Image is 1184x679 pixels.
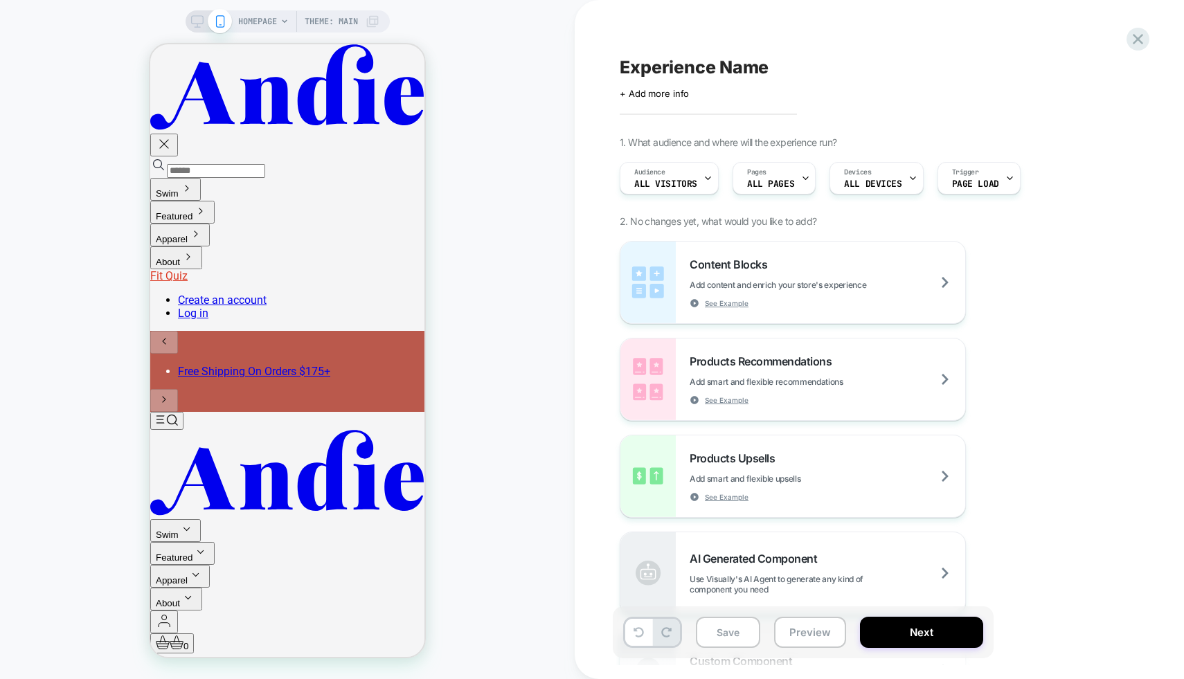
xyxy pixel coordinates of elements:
[6,508,42,518] span: Featured
[238,10,277,33] span: HOMEPAGE
[690,377,913,387] span: Add smart and flexible recommendations
[690,552,824,565] span: AI Generated Component
[860,617,983,648] button: Next
[844,168,871,177] span: Devices
[690,257,774,271] span: Content Blocks
[690,574,965,595] span: Use Visually's AI Agent to generate any kind of component you need
[634,179,697,189] span: All Visitors
[28,320,180,334] a: Free Shipping on Orders $175+
[6,212,30,223] span: About
[620,215,816,227] span: 2. No changes yet, what would you like to add?
[696,617,760,648] button: Save
[28,249,116,262] a: Create an account
[952,179,999,189] span: Page Load
[690,451,782,465] span: Products Upsells
[634,168,665,177] span: Audience
[6,485,28,496] span: Swim
[690,280,935,290] span: Add content and enrich your store's experience
[705,395,748,405] span: See Example
[690,354,838,368] span: Products Recommendations
[305,10,358,33] span: Theme: MAIN
[705,492,748,502] span: See Example
[747,168,766,177] span: Pages
[28,320,280,334] li: Slide 1 of 1
[33,597,38,607] span: 0
[6,554,30,564] span: About
[620,57,769,78] span: Experience Name
[620,88,689,99] span: + Add more info
[844,179,902,189] span: ALL DEVICES
[952,168,979,177] span: Trigger
[774,617,846,648] button: Preview
[6,144,28,154] span: Swim
[6,167,42,177] span: Featured
[620,136,836,148] span: 1. What audience and where will the experience run?
[6,190,37,200] span: Apparel
[690,473,870,484] span: Add smart and flexible upsells
[28,262,58,275] a: Log in
[747,179,794,189] span: ALL PAGES
[705,298,748,308] span: See Example
[6,531,37,541] span: Apparel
